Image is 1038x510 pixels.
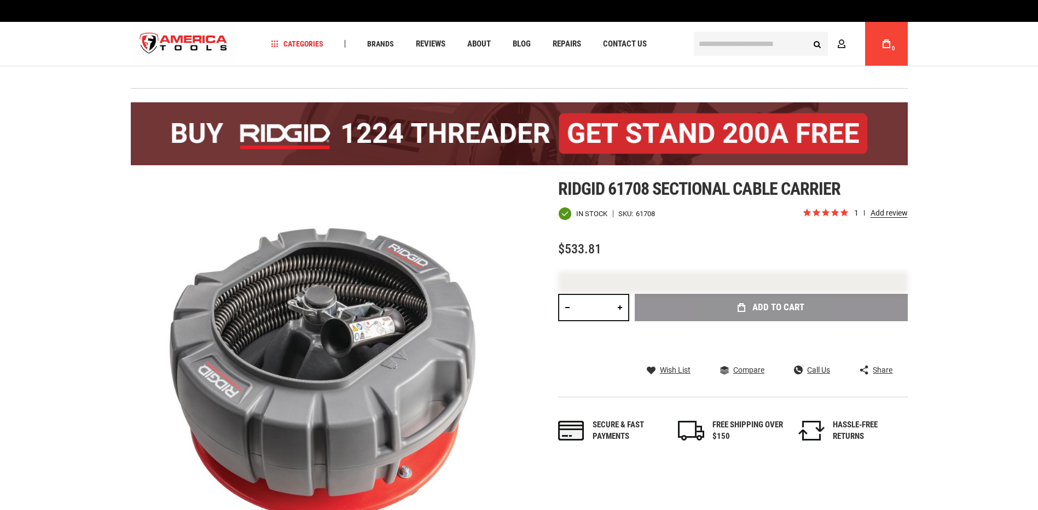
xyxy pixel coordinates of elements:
span: Contact Us [603,40,647,48]
div: FREE SHIPPING OVER $150 [712,419,784,443]
div: Availability [558,207,607,221]
span: Wish List [660,366,691,374]
span: Compare [733,366,764,374]
a: Compare [720,365,764,375]
a: store logo [131,24,237,65]
a: 0 [876,22,897,66]
span: Categories [271,40,323,48]
span: review [864,210,865,216]
a: Contact Us [598,37,652,51]
a: About [462,37,496,51]
img: America Tools [131,24,237,65]
button: Search [807,33,828,54]
div: HASSLE-FREE RETURNS [833,419,904,443]
a: Call Us [794,365,830,375]
span: Brands [367,40,394,48]
span: Ridgid 61708 sectional cable carrier [558,178,840,199]
a: Wish List [647,365,691,375]
a: Reviews [411,37,450,51]
a: Brands [362,37,399,51]
span: Repairs [553,40,581,48]
a: Blog [508,37,536,51]
span: In stock [576,210,607,217]
a: Categories [266,37,328,51]
span: $533.81 [558,241,601,257]
img: returns [798,421,825,441]
span: 1 reviews [854,208,908,217]
span: About [467,40,491,48]
img: BOGO: Buy the RIDGID® 1224 Threader (26092), get the 92467 200A Stand FREE! [131,102,908,165]
img: shipping [678,421,704,441]
span: Share [873,366,892,374]
div: Secure & fast payments [593,419,664,443]
span: Call Us [807,366,830,374]
img: payments [558,421,584,441]
div: 61708 [636,210,655,217]
a: Repairs [548,37,586,51]
span: 0 [892,45,895,51]
strong: SKU [618,210,636,217]
span: Reviews [416,40,445,48]
span: Rated 5.0 out of 5 stars 1 reviews [802,207,908,219]
span: Blog [513,40,531,48]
